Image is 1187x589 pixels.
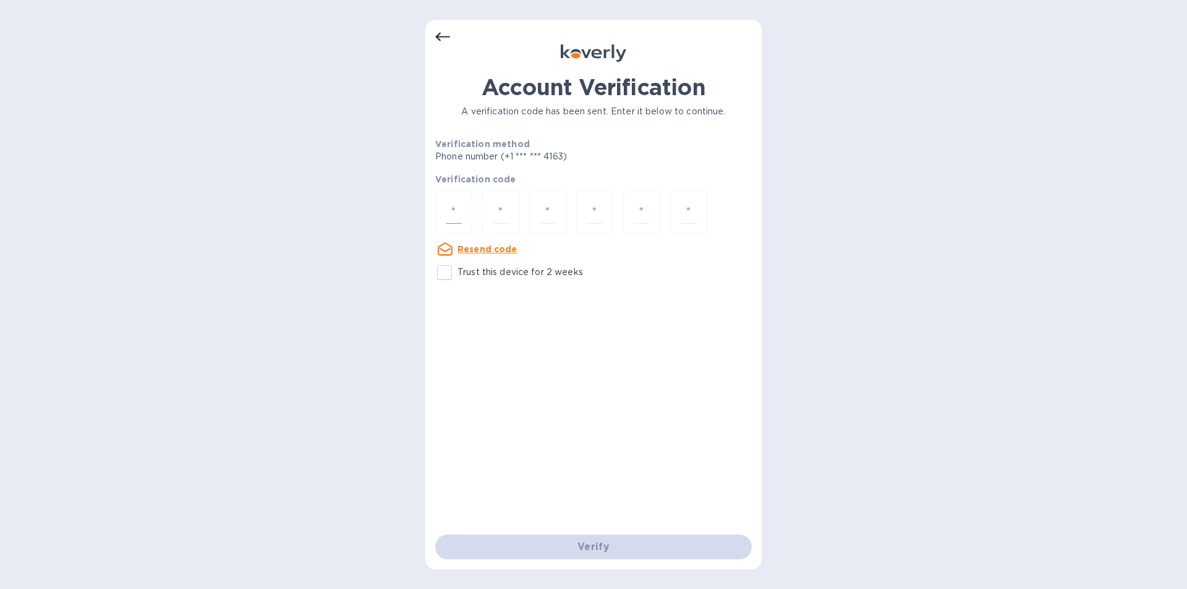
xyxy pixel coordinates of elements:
u: Resend code [457,244,517,254]
h1: Account Verification [435,74,752,100]
p: Trust this device for 2 weeks [457,266,583,279]
b: Verification method [435,139,530,149]
p: Phone number (+1 *** *** 4163) [435,150,662,163]
p: Verification code [435,173,752,185]
p: A verification code has been sent. Enter it below to continue. [435,105,752,118]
